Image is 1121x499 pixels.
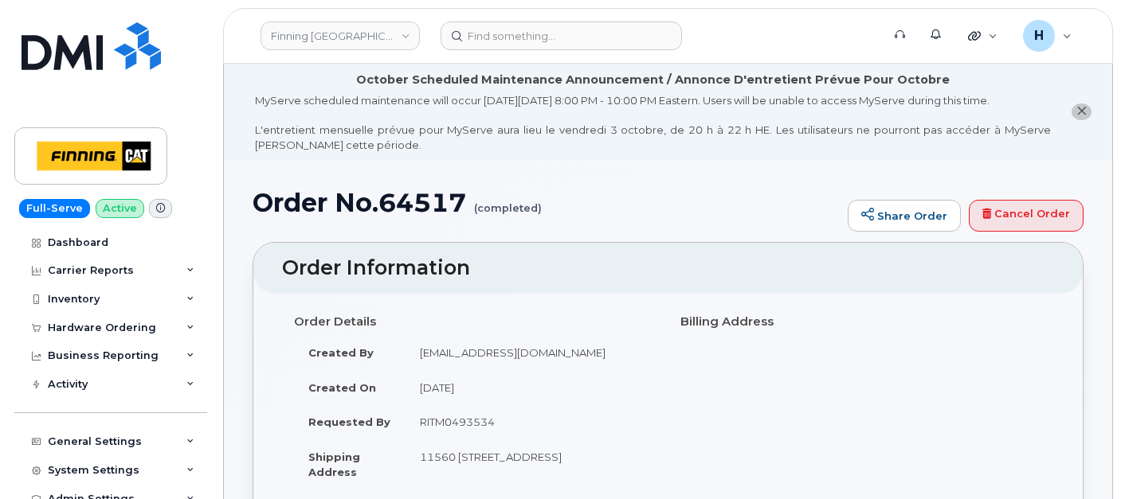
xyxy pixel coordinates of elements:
div: MyServe scheduled maintenance will occur [DATE][DATE] 8:00 PM - 10:00 PM Eastern. Users will be u... [255,93,1051,152]
td: [DATE] [406,370,657,405]
td: RITM0493534 [406,404,657,439]
strong: Created On [308,381,376,394]
strong: Requested By [308,415,390,428]
div: October Scheduled Maintenance Announcement / Annonce D'entretient Prévue Pour Octobre [356,72,950,88]
h4: Order Details [294,315,657,329]
h1: Order No.64517 [253,189,840,216]
a: Share Order [848,200,961,232]
strong: Created By [308,346,374,359]
a: Cancel Order [969,200,1084,232]
button: close notification [1072,103,1092,120]
strong: Shipping Address [308,450,360,478]
small: (completed) [474,189,542,213]
td: [EMAIL_ADDRESS][DOMAIN_NAME] [406,335,657,370]
h2: Order Information [282,257,1054,279]
h4: Billing Address [680,315,1043,329]
td: 11560 [STREET_ADDRESS] [406,439,657,489]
